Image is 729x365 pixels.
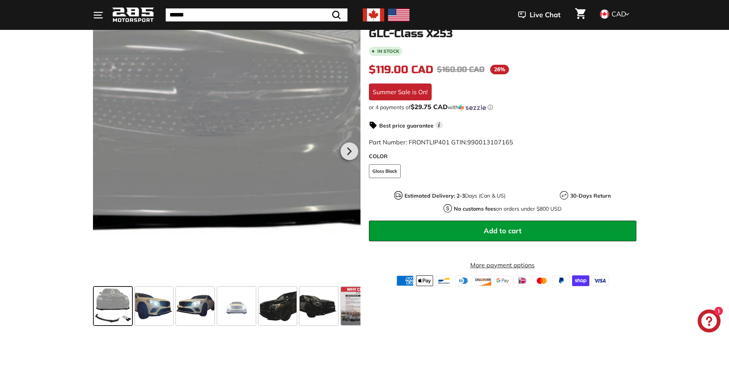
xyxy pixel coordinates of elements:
[571,2,590,28] a: Cart
[112,6,154,24] img: Logo_285_Motorsport_areodynamics_components
[435,275,453,286] img: bancontact
[404,192,465,199] strong: Estimated Delivery: 2-3
[369,83,432,100] div: Summer Sale is On!
[369,260,636,270] a: More payment options
[404,192,506,200] p: Days (Can & US)
[166,8,347,21] input: Search
[695,309,723,334] inbox-online-store-chat: Shopify online store chat
[416,275,433,286] img: apple_pay
[475,275,492,286] img: discover
[612,10,626,18] span: CAD
[553,275,570,286] img: paypal
[369,103,636,111] div: or 4 payments of$29.75 CADwithSezzle Click to learn more about Sezzle
[530,10,561,20] span: Live Chat
[369,221,636,241] button: Add to cart
[494,275,511,286] img: google_pay
[455,275,472,286] img: diners_club
[377,49,399,54] b: In stock
[379,122,434,129] strong: Best price guarantee
[467,138,513,146] span: 990013107165
[533,275,550,286] img: master
[454,205,561,213] p: on orders under $800 USD
[437,65,484,74] span: $160.00 CAD
[369,63,433,76] span: $119.00 CAD
[369,152,636,160] label: COLOR
[570,192,611,199] strong: 30-Days Return
[435,121,443,129] span: i
[369,138,513,146] span: Part Number: FRONTLIP401 GTIN:
[484,226,522,235] span: Add to cart
[572,275,589,286] img: shopify_pay
[454,205,496,212] strong: No customs fees
[411,103,448,111] span: $29.75 CAD
[369,16,636,40] h1: Front Lip Splitter - [DATE]-[DATE] Mercedes Benz GLC-Class X253
[369,103,636,111] div: or 4 payments of with
[396,275,414,286] img: american_express
[592,275,609,286] img: visa
[514,275,531,286] img: ideal
[458,104,486,111] img: Sezzle
[490,65,509,74] span: 26%
[508,5,571,25] button: Live Chat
